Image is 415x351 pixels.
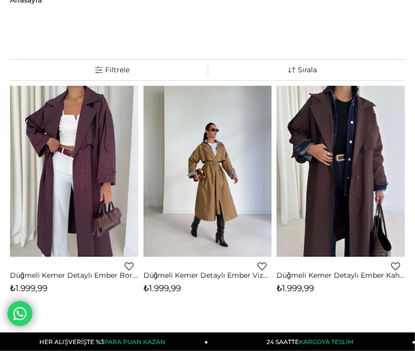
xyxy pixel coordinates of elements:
[277,271,405,280] a: Düğmeli Kemer Detaylı Ember Kahve Kadın Trenç 26K014
[143,271,272,280] a: Düğmeli Kemer Detaylı Ember Vizon Kadın Trenç 26K014
[299,338,353,346] span: KARGOYA TESLİM
[17,60,208,80] a: Filtreleme
[277,283,314,293] span: ₺1.999,99
[0,333,208,351] a: HER ALIŞVERİŞTE %3PARA PUAN KAZAN
[125,262,134,271] a: Favorilere Ekle
[258,262,267,271] a: Favorilere Ekle
[10,283,47,293] span: ₺1.999,99
[104,338,165,346] span: PARA PUAN KAZAN
[10,86,138,257] img: Düğmeli Kemer Detaylı Ember Bordo Kadın Trenç 26K014
[277,86,405,257] img: Düğmeli Kemer Detaylı Ember Kahve Kadın Trenç 26K014
[391,262,400,271] a: Favorilere Ekle
[143,283,181,293] span: ₺1.999,99
[10,271,138,280] a: Düğmeli Kemer Detaylı Ember Bordo Kadın Trenç 26K014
